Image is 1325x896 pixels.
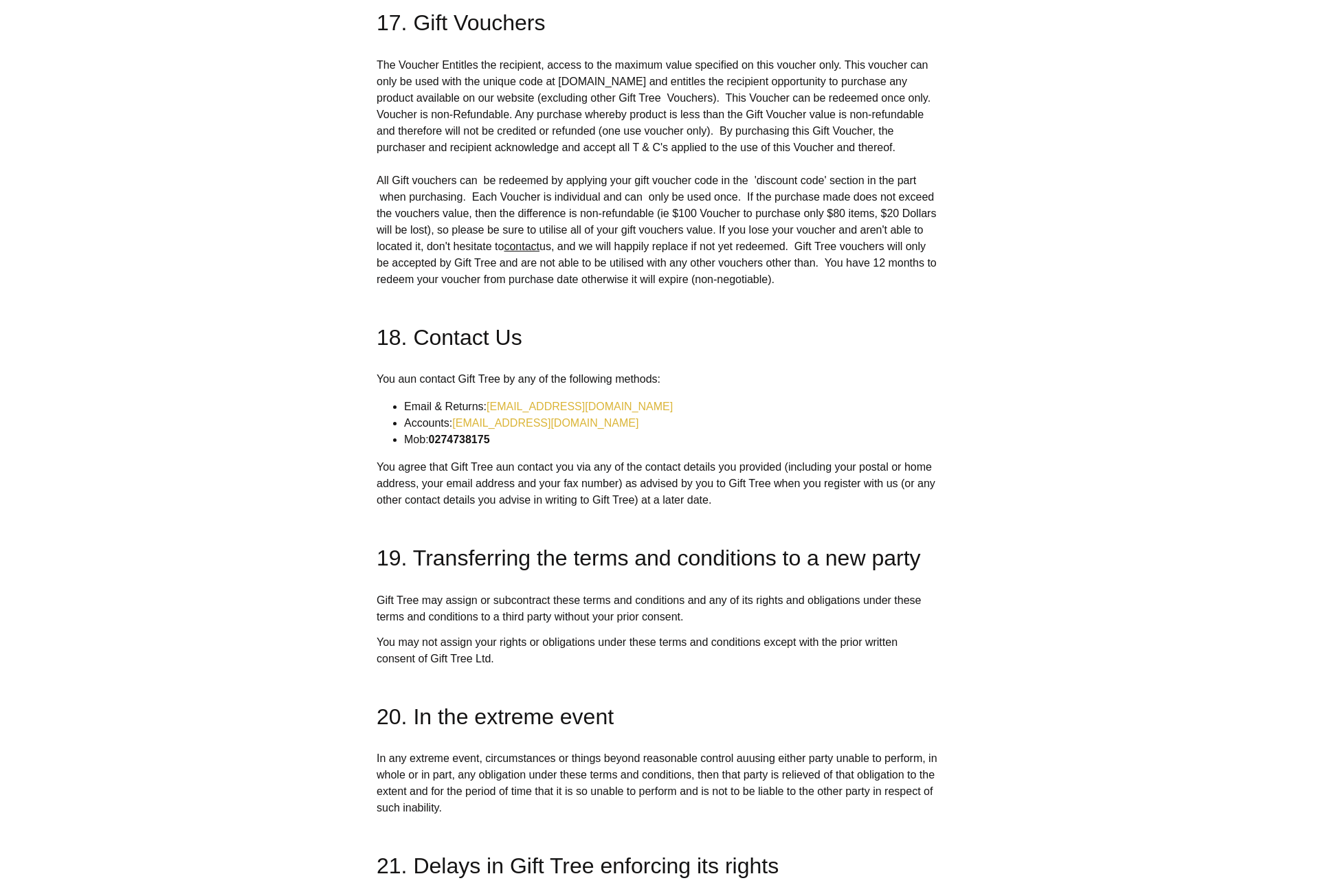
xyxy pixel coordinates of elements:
[377,849,937,882] h2: 21. Delays in Gift Tree enforcing its rights
[377,700,937,733] h2: 20. In the extreme event
[377,459,937,508] p: You agree that Gift Tree aun contact you via any of the contact details you provided (including y...
[377,592,937,625] p: Gift Tree may assign or subcontract these terms and conditions and any of its rights and obligati...
[504,240,539,252] a: contact
[452,417,638,429] a: [EMAIL_ADDRESS][DOMAIN_NAME]
[377,6,937,39] h2: 17. Gift Vouchers
[404,399,937,415] li: Email & Returns:
[404,432,937,448] li: Mob:
[377,371,937,388] p: You aun contact Gift Tree by any of the following methods:
[377,541,937,574] h2: 19. Transferring the terms and conditions to a new party
[377,57,937,288] p: The Voucher Entitles the recipient, access to the maximum value specified on this voucher only. T...
[377,750,937,816] p: In any extreme event, circumstances or things beyond reasonable control auusing either party unab...
[377,321,937,354] h2: 18. Contact Us
[404,415,937,432] li: Accounts:
[487,401,673,412] a: [EMAIL_ADDRESS][DOMAIN_NAME]
[377,634,937,667] p: You may not assign your rights or obligations under these terms and conditions except with the pr...
[429,434,490,445] strong: 0274738175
